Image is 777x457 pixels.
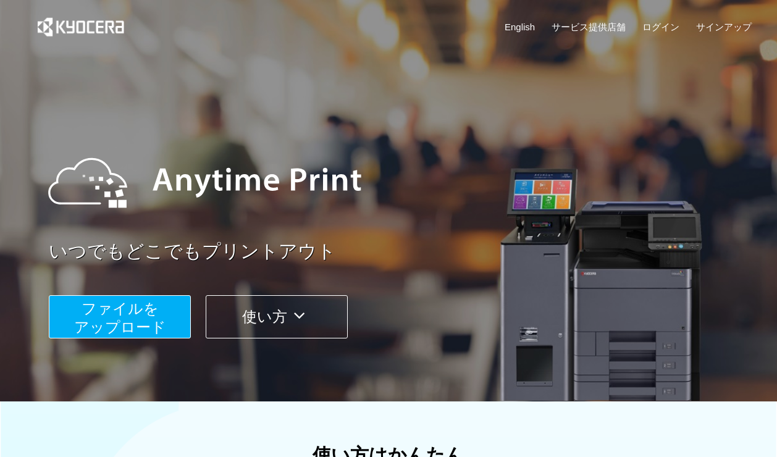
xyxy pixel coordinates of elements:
a: サービス提供店舗 [552,20,626,33]
a: English [505,20,535,33]
button: 使い方 [206,295,348,338]
button: ファイルを​​アップロード [49,295,191,338]
a: ログイン [642,20,679,33]
span: ファイルを ​​アップロード [74,300,166,335]
a: サインアップ [696,20,752,33]
a: いつでもどこでもプリントアウト [49,238,759,265]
